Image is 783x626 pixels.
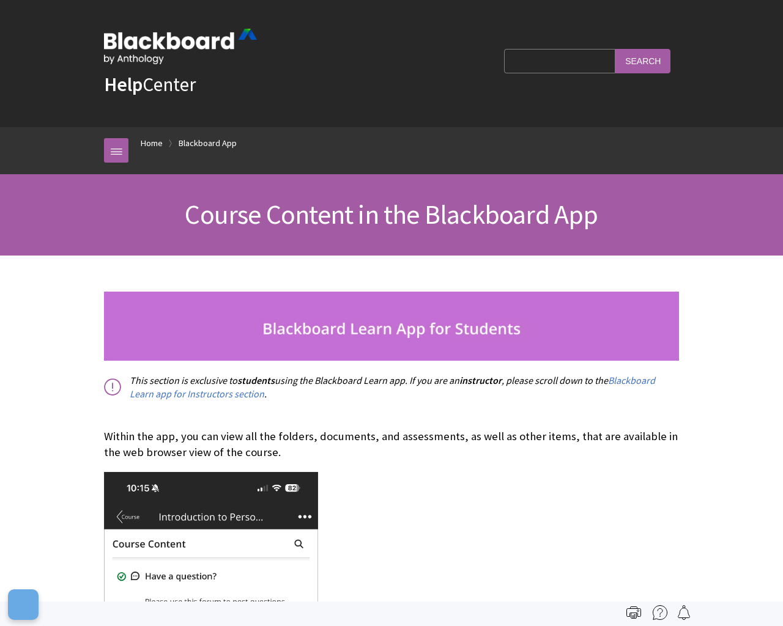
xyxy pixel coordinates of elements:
[130,374,655,400] a: Blackboard Learn app for Instructors section
[459,374,502,386] span: instructor
[179,136,237,151] a: Blackboard App
[104,29,257,64] img: Blackboard by Anthology
[8,589,39,620] button: Open Preferences
[141,136,163,151] a: Home
[104,412,679,460] p: Within the app, you can view all the folders, documents, and assessments, as well as other items,...
[104,292,679,361] img: studnets_banner
[237,374,275,386] span: students
[626,605,641,620] img: Print
[104,72,143,97] strong: Help
[104,374,679,401] p: This section is exclusive to using the Blackboard Learn app. If you are an , please scroll down t...
[185,197,598,231] span: Course Content in the Blackboard App
[104,72,196,97] a: HelpCenter
[653,605,667,620] img: More help
[615,49,670,73] input: Search
[677,605,691,620] img: Follow this page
